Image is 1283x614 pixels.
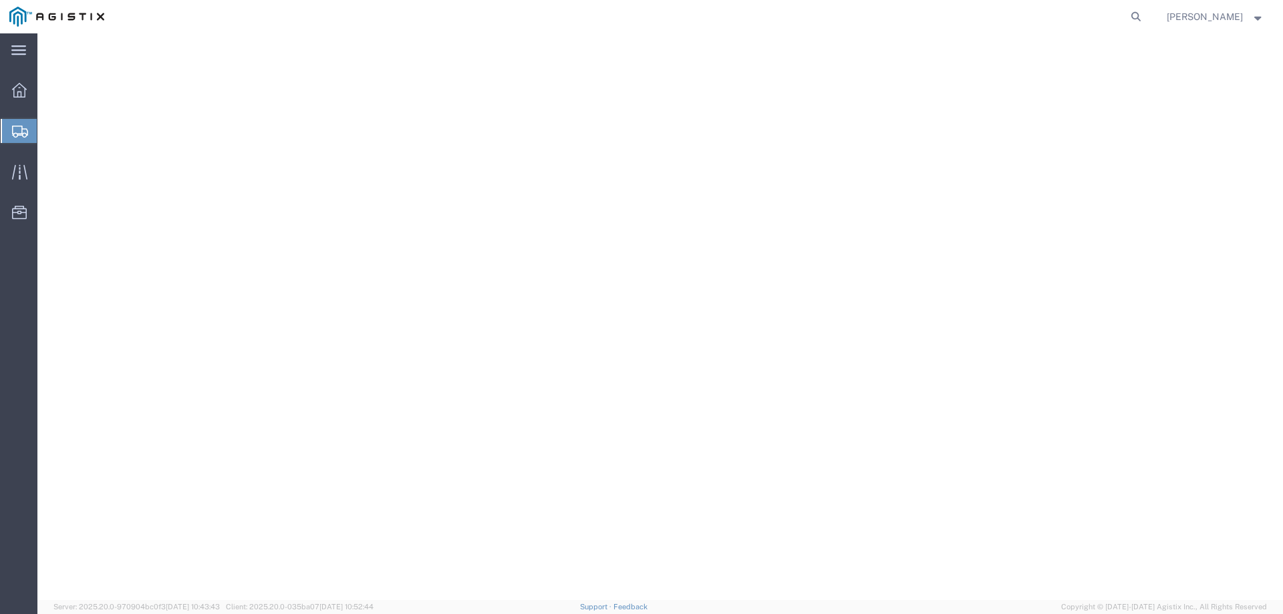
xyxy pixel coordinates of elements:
span: Jesse Jordan [1167,9,1243,24]
img: logo [9,7,104,27]
span: [DATE] 10:43:43 [166,603,220,611]
button: [PERSON_NAME] [1166,9,1265,25]
span: Copyright © [DATE]-[DATE] Agistix Inc., All Rights Reserved [1061,601,1267,613]
span: [DATE] 10:52:44 [319,603,374,611]
iframe: FS Legacy Container [37,33,1283,600]
a: Feedback [613,603,648,611]
a: Support [580,603,613,611]
span: Client: 2025.20.0-035ba07 [226,603,374,611]
span: Server: 2025.20.0-970904bc0f3 [53,603,220,611]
